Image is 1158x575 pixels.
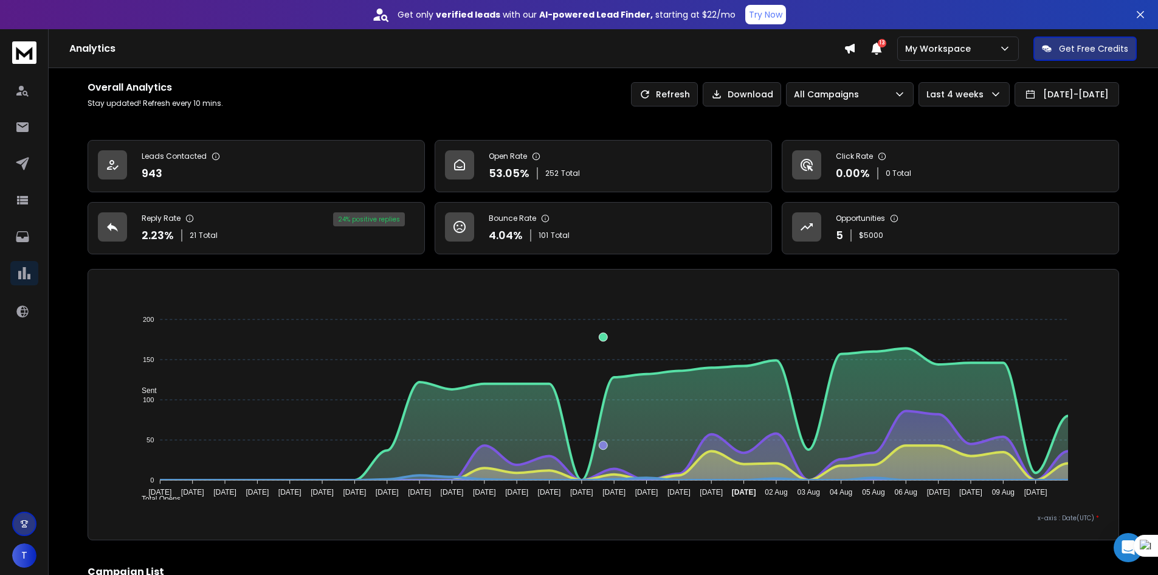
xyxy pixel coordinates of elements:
tspan: 200 [143,316,154,323]
tspan: [DATE] [1024,488,1047,497]
tspan: 100 [143,396,154,403]
a: Open Rate53.05%252Total [435,140,772,192]
p: Try Now [749,9,782,21]
span: Sent [133,386,157,395]
tspan: [DATE] [440,488,463,497]
tspan: [DATE] [376,488,399,497]
tspan: [DATE] [278,488,302,497]
a: Leads Contacted943 [88,140,425,192]
tspan: [DATE] [473,488,496,497]
button: Download [703,82,781,106]
p: Reply Rate [142,214,181,223]
p: Get Free Credits [1059,43,1128,55]
tspan: [DATE] [408,488,431,497]
tspan: [DATE] [732,488,756,497]
p: 0.00 % [836,165,870,182]
p: Leads Contacted [142,152,207,161]
p: $ 5000 [859,231,883,240]
p: All Campaigns [794,88,864,100]
tspan: 09 Aug [992,488,1015,497]
tspan: 04 Aug [830,488,852,497]
span: 252 [545,169,559,178]
p: Click Rate [836,152,873,161]
tspan: 05 Aug [862,488,884,497]
button: [DATE]-[DATE] [1015,82,1119,106]
span: Total Opens [133,495,181,503]
button: T [12,543,36,568]
tspan: [DATE] [213,488,236,497]
span: 101 [539,231,548,240]
tspan: [DATE] [538,488,561,497]
tspan: [DATE] [927,488,950,497]
div: 24 % positive replies [333,212,405,226]
tspan: [DATE] [667,488,691,497]
button: Refresh [631,82,698,106]
a: Click Rate0.00%0 Total [782,140,1119,192]
p: 4.04 % [489,227,523,244]
span: Total [199,231,218,240]
tspan: 03 Aug [798,488,820,497]
h1: Analytics [69,41,844,56]
tspan: 50 [146,436,154,444]
p: Stay updated! Refresh every 10 mins. [88,99,223,108]
p: x-axis : Date(UTC) [108,514,1099,523]
p: Get only with our starting at $22/mo [398,9,736,21]
tspan: [DATE] [700,488,723,497]
p: Last 4 weeks [926,88,988,100]
p: Open Rate [489,152,527,161]
tspan: [DATE] [148,488,171,497]
p: 5 [836,227,843,244]
tspan: [DATE] [959,488,982,497]
tspan: 0 [150,476,154,484]
tspan: [DATE] [246,488,269,497]
p: Refresh [656,88,690,100]
a: Reply Rate2.23%21Total24% positive replies [88,202,425,254]
p: 943 [142,165,162,182]
div: Open Intercom Messenger [1114,533,1143,562]
tspan: 150 [143,356,154,363]
span: 13 [878,39,886,47]
p: My Workspace [905,43,976,55]
button: Get Free Credits [1033,37,1137,61]
p: Download [728,88,773,100]
tspan: [DATE] [311,488,334,497]
a: Bounce Rate4.04%101Total [435,202,772,254]
h1: Overall Analytics [88,80,223,95]
p: 53.05 % [489,165,529,182]
tspan: [DATE] [181,488,204,497]
tspan: [DATE] [602,488,626,497]
span: Total [551,231,570,240]
tspan: [DATE] [635,488,658,497]
a: Opportunities5$5000 [782,202,1119,254]
tspan: 02 Aug [765,488,787,497]
button: Try Now [745,5,786,24]
p: Opportunities [836,214,885,223]
tspan: [DATE] [343,488,366,497]
tspan: [DATE] [570,488,593,497]
strong: verified leads [436,9,500,21]
p: Bounce Rate [489,214,536,223]
strong: AI-powered Lead Finder, [539,9,653,21]
span: 21 [190,231,196,240]
tspan: [DATE] [505,488,528,497]
p: 2.23 % [142,227,174,244]
p: 0 Total [886,169,911,178]
tspan: 06 Aug [895,488,917,497]
img: logo [12,41,36,64]
span: Total [561,169,580,178]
